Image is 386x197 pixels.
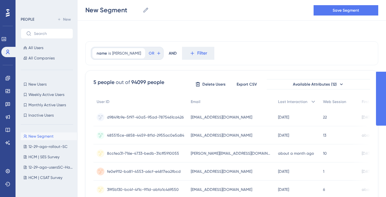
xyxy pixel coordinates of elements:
[323,187,325,192] span: 6
[28,82,47,87] span: New Users
[21,143,77,150] button: 12-29-ago-rollout-SC
[107,133,184,138] span: 485515ce-6858-4459-8f1d-2955ac0e5a84
[237,82,257,87] span: Export CSV
[293,82,337,87] span: Available Attributes (12)
[314,5,378,16] button: Save Segment
[28,56,55,61] span: All Companies
[21,101,73,109] button: Monthly Active Users
[28,154,59,160] span: HCM | SES Survey
[323,133,326,138] span: 13
[231,79,263,89] button: Export CSV
[148,48,162,58] button: OR
[108,51,111,56] span: is
[362,115,373,119] time: [DATE]
[362,151,373,156] time: [DATE]
[323,99,346,104] span: Web Session
[191,115,252,120] span: [EMAIL_ADDRESS][DOMAIN_NAME]
[55,16,73,23] button: New
[85,5,140,15] input: Segment Name
[28,45,43,50] span: All Users
[278,115,289,119] time: [DATE]
[28,165,74,170] span: 12-29-ago-usersSC-Habilitado
[21,111,73,119] button: Inactive Users
[28,92,64,97] span: Weekly Active Users
[21,174,77,181] button: HCM | CSAT Survey
[191,187,252,192] span: [EMAIL_ADDRESS][DOMAIN_NAME]
[278,151,314,156] time: about a month ago
[21,132,77,140] button: New Segment
[278,99,307,104] span: Last Interaction
[93,78,114,86] div: 5 people
[107,187,179,192] span: 39f5b130-bc4f-4f1c-911d-abfa1c469550
[362,169,373,174] time: [DATE]
[28,113,54,118] span: Inactive Users
[63,17,71,22] span: New
[359,171,378,191] iframe: UserGuiding AI Assistant Launcher
[107,151,179,156] span: 8ccfea31-716e-4733-bedb-31cff5910055
[21,17,34,22] div: PEOPLE
[34,31,68,36] input: Search
[28,144,68,149] span: 12-29-ago-rollout-SC
[323,151,327,156] span: 10
[182,47,214,60] button: Filter
[21,91,73,98] button: Weekly Active Users
[333,8,359,13] span: Save Segment
[191,151,272,156] span: [PERSON_NAME][EMAIL_ADDRESS][DOMAIN_NAME]
[97,99,110,104] span: User ID
[107,169,181,174] span: fe0e9112-ba81-4553-a6cf-e4817ea2fbcd
[112,51,141,56] span: [PERSON_NAME]
[278,187,289,192] time: [DATE]
[191,169,252,174] span: [EMAIL_ADDRESS][DOMAIN_NAME]
[323,169,324,174] span: 1
[21,44,73,52] button: All Users
[107,115,184,120] span: d9849b9e-5f97-40a5-95ad-7875461ca426
[131,78,164,86] div: 94099 people
[28,134,54,139] span: New Segment
[169,47,177,60] div: AND
[21,80,73,88] button: New Users
[278,169,289,174] time: [DATE]
[323,115,327,120] span: 22
[116,78,130,86] div: out of
[202,82,226,87] span: Delete Users
[21,153,77,161] button: HCM | SES Survey
[267,79,370,89] button: Available Attributes (12)
[191,133,252,138] span: [EMAIL_ADDRESS][DOMAIN_NAME]
[194,79,227,89] button: Delete Users
[21,54,73,62] button: All Companies
[28,102,66,108] span: Monthly Active Users
[149,51,154,56] span: OR
[21,163,77,171] button: 12-29-ago-usersSC-Habilitado
[278,133,289,138] time: [DATE]
[191,99,200,104] span: Email
[97,51,107,56] span: name
[28,175,62,180] span: HCM | CSAT Survey
[197,49,207,57] span: Filter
